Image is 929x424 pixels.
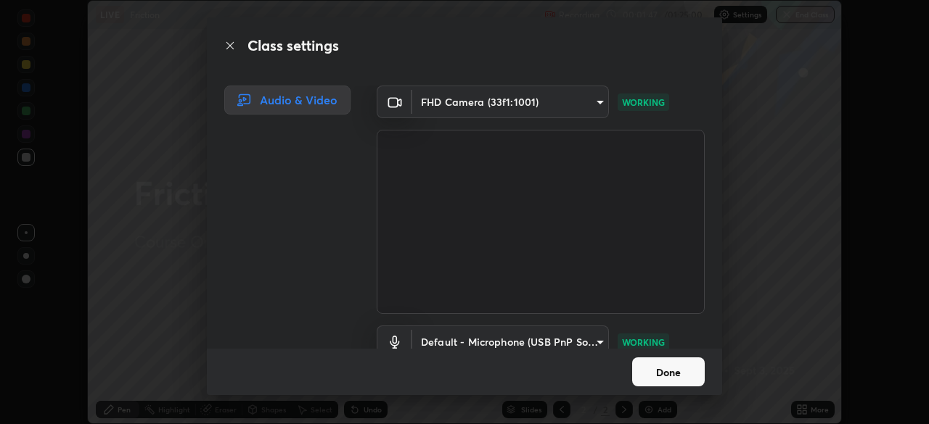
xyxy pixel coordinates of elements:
button: Done [632,357,705,386]
div: Audio & Video [224,86,351,115]
h2: Class settings [247,35,339,57]
div: FHD Camera (33f1:1001) [412,325,609,358]
div: FHD Camera (33f1:1001) [412,86,609,118]
p: WORKING [622,96,665,109]
p: WORKING [622,336,665,349]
